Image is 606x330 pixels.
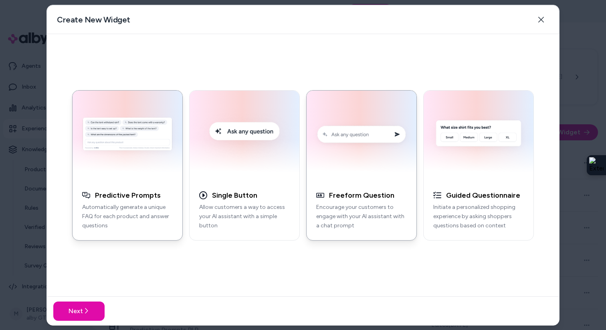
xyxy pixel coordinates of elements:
[57,14,130,25] h2: Create New Widget
[306,90,417,240] button: Conversation Prompt ExampleFreeform QuestionEncourage your customers to engage with your AI assis...
[446,190,520,200] h3: Guided Questionnaire
[194,95,295,176] img: Single Button Embed Example
[316,203,407,230] p: Encourage your customers to engage with your AI assistant with a chat prompt
[77,95,178,176] img: Generative Q&A Example
[199,203,290,230] p: Allow customers a way to access your AI assistant with a simple button
[433,203,524,230] p: Initiate a personalized shopping experience by asking shoppers questions based on context
[212,190,257,200] h3: Single Button
[311,95,412,176] img: Conversation Prompt Example
[189,90,300,240] button: Single Button Embed ExampleSingle ButtonAllow customers a way to access your AI assistant with a ...
[72,90,183,240] button: Generative Q&A ExamplePredictive PromptsAutomatically generate a unique FAQ for each product and ...
[423,90,534,240] button: AI Initial Question ExampleGuided QuestionnaireInitiate a personalized shopping experience by ask...
[53,301,105,320] button: Next
[329,190,394,200] h3: Freeform Question
[95,190,161,200] h3: Predictive Prompts
[428,95,529,176] img: AI Initial Question Example
[82,203,173,230] p: Automatically generate a unique FAQ for each product and answer questions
